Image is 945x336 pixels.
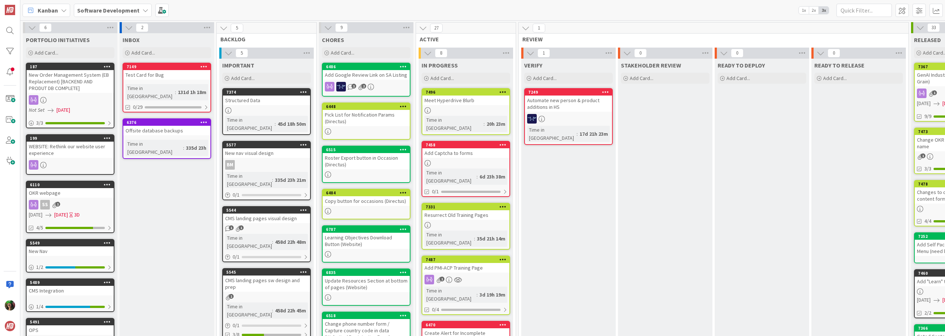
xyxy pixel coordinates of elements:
[533,75,557,82] span: Add Card...
[634,49,647,58] span: 0
[273,238,308,246] div: 458d 22h 48m
[422,89,509,105] div: 7496Meet Hyperdrive Blurb
[323,312,410,319] div: 6518
[525,89,612,96] div: 7249
[718,62,765,69] span: READY TO DEPLOY
[27,246,114,256] div: New Nav
[27,286,114,295] div: CMS Integration
[27,70,114,93] div: New Order Management System (EB Replacement) [BACKEND AND PRODUT DB COMPLETE]
[239,225,244,230] span: 1
[236,49,248,58] span: 5
[123,63,210,80] div: 7149Test Card for Bug
[27,135,114,142] div: 199
[272,176,273,184] span: :
[477,173,478,181] span: :
[27,181,114,198] div: 6110OKR webpage
[220,35,307,43] span: BACKLOG
[422,148,509,158] div: Add Captcha to forms
[426,204,509,209] div: 7331
[123,119,210,126] div: 6376
[323,63,410,70] div: 6486
[123,36,140,44] span: INBOX
[27,142,114,158] div: WEBSITE: Rethink our website user experience
[30,182,114,187] div: 6110
[27,325,114,335] div: OPS
[924,217,931,225] span: 4/4
[231,75,255,82] span: Add Card...
[326,64,410,69] div: 6486
[226,270,310,275] div: 5545
[323,226,410,233] div: 6787
[323,70,410,80] div: Add Google Review Link on SA Listing
[323,269,410,276] div: 6835
[55,202,60,207] span: 1
[27,135,114,158] div: 199WEBSITE: Rethink our website user experience
[131,49,155,56] span: Add Card...
[425,169,477,185] div: Time in [GEOGRAPHIC_DATA]
[323,269,410,292] div: 6835Update Resources Section at bottom of pages (Website)
[40,200,50,209] div: SS
[426,322,509,328] div: 6470
[927,23,940,32] span: 33
[225,234,272,250] div: Time in [GEOGRAPHIC_DATA]
[5,5,15,15] img: Visit kanbanzone.com
[27,240,114,246] div: 5549
[361,84,366,89] span: 2
[27,302,114,311] div: 1/4
[485,120,507,128] div: 20h 23m
[422,142,509,148] div: 7458
[323,63,410,80] div: 6486Add Google Review Link on SA Listing
[422,96,509,105] div: Meet Hyperdrive Blurb
[336,82,346,91] img: MH
[74,211,80,219] div: 3D
[175,88,176,96] span: :
[323,226,410,249] div: 6787Learning Objectives Download Button (Website)
[225,172,272,188] div: Time in [GEOGRAPHIC_DATA]
[331,49,354,56] span: Add Card...
[323,153,410,169] div: Roster Export button in Occasion (Directus)
[183,144,184,152] span: :
[522,35,899,43] span: REVIEW
[524,62,542,69] span: VERIFY
[420,35,506,43] span: ACTIVE
[30,280,114,285] div: 5489
[828,49,840,58] span: 0
[223,269,310,292] div: 5545CMS landing pages sw design and prep
[425,116,484,132] div: Time in [GEOGRAPHIC_DATA]
[223,214,310,223] div: CMS landing pages visual design
[123,119,210,135] div: 6376Offsite database backups
[932,90,937,95] span: 1
[223,148,310,158] div: New nav visual design
[440,277,444,281] span: 1
[426,90,509,95] div: 7496
[478,173,507,181] div: 6d 23h 38m
[323,146,410,169] div: 6515Roster Export button in Occasion (Directus)
[123,63,210,70] div: 7149
[226,90,310,95] div: 7374
[323,82,410,91] div: MH
[27,319,114,325] div: 5491
[27,181,114,188] div: 6110
[223,89,310,96] div: 7374
[27,118,114,128] div: 3/3
[537,49,550,58] span: 1
[323,103,410,110] div: 6448
[36,263,43,271] span: 1 / 2
[430,75,454,82] span: Add Card...
[27,319,114,335] div: 5491OPS
[422,142,509,158] div: 7458Add Captcha to forms
[326,190,410,195] div: 6484
[477,291,478,299] span: :
[914,36,941,44] span: RELEASED
[326,270,410,275] div: 6835
[27,200,114,209] div: SS
[56,106,70,114] span: [DATE]
[30,64,114,69] div: 187
[525,96,612,112] div: Automate new person & product additions in HS
[836,4,892,17] input: Quick Filter...
[272,238,273,246] span: :
[223,142,310,158] div: 5577New nav visual design
[323,196,410,206] div: Copy button for occasions (Directus)
[525,89,612,112] div: 7249Automate new person & product additions in HS
[229,225,234,230] span: 1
